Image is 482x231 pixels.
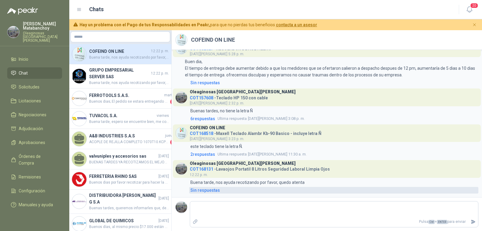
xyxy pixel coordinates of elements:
[176,127,187,139] img: Company Logo
[190,165,330,171] h4: - Lavaojos Portatil 8 Litros Seguridad Laboral Limpia Ojos
[276,22,317,27] a: contacta a un asesor
[69,190,171,214] a: Company LogoDISTRIBUIDORA [PERSON_NAME] G S.A[DATE]Buenas tardes, queremos informarles que, debid...
[89,192,157,205] h4: DISTRIBUIDORA [PERSON_NAME] G S.A
[158,218,169,224] span: [DATE]
[89,55,169,60] span: Buena tarde, nos ayuda recotizando por favor, quedo atenta
[464,4,475,15] button: 20
[191,36,235,44] h2: COFEIND ON LINE
[158,174,169,179] span: [DATE]
[185,58,478,78] p: Buen dia, El tiempo de entrega debe aumentar debido a que los medidores que se ofertaron salieron...
[89,80,169,86] span: Buena tarde, nos ayuda recotizando por favor, quedo atenta
[69,64,171,88] a: Company LogoGRUPO EMPRESARIAL SERVER SAS12:22 p. m.Buena tarde, nos ayuda recotizando por favor, ...
[89,133,164,139] h4: A&B INDUSTRIES S.A.S
[190,173,208,177] span: 12:22 p. m.
[190,137,244,141] span: [DATE][PERSON_NAME] 3:23 p. m.
[437,220,447,224] span: ENTER
[72,91,86,106] img: Company Logo
[89,224,169,230] span: Buenos días, al mismo precio $17.000 están para entrega inmediata la cantidad solicitada
[151,71,169,76] span: 12:22 p. m.
[471,21,478,29] button: Cerrar
[218,116,247,122] span: Ultima respuesta
[170,139,176,145] span: 1
[19,56,28,63] span: Inicio
[7,7,38,14] img: Logo peakr
[19,70,28,76] span: Chat
[176,201,187,213] img: Company Logo
[69,169,171,190] a: Company LogoFERRETERIA RHINO SAS[DATE]Buenos dias por favor recotizar para hacer la orden de compra
[190,143,243,150] p: este teclado tiene la letra Ñ.
[69,88,171,109] a: Company LogoFERROTOOLS S.A.S.martesBuenos dias; El pedido se estara entregando entre [DATE] y [DA...
[190,187,220,194] div: Sin respuestas
[89,112,155,119] h4: TUVACOL S.A.
[190,107,253,114] p: Buenas tardes, no tiene la letra Ñ
[89,119,169,125] span: Buena tarde, espero se encuentre bien, me confirma por favor la fecha de despacho
[89,217,157,224] h4: GLOBAL DE QUIMICOS
[80,22,210,27] b: Hay un problema con el Pago de tus Responsabilidades en Peakr,
[89,67,150,80] h4: GRUPO EMPRESARIAL SERVER SAS
[190,115,215,122] span: 6 respuesta s
[176,163,187,175] img: Company Logo
[19,84,39,90] span: Solicitudes
[190,95,213,100] span: COT157608
[7,81,62,93] a: Solicitudes
[190,131,213,136] span: COT168518
[7,171,62,183] a: Remisiones
[190,52,244,56] span: [DATE][PERSON_NAME] 5:28 p. m.
[19,201,53,208] span: Manuales y ayuda
[7,95,62,107] a: Licitaciones
[200,217,468,227] p: Pulsa + para enviar
[190,167,213,172] span: COT168131
[7,151,62,169] a: Órdenes de Compra
[89,48,150,55] h4: COFEIND ON LINE
[190,126,225,130] h3: COFEIND ON LINE
[19,188,45,194] span: Configuración
[190,179,305,186] p: Buena tarde, nos ayuda recotizando por favor, quedo atenta
[89,159,169,165] span: BUENAS TARDES YA RECOTIZAMOS EL MEJOR PRECIO QUE LES PUEDO OFRECER MIL GRACIAS PARA CONTACTARME M...
[89,180,169,185] span: Buenos dias por favor recotizar para hacer la orden de compra
[218,151,247,157] span: Ultima respuesta
[176,92,187,103] img: Company Logo
[19,139,45,146] span: Aprobaciones
[23,22,62,30] p: [PERSON_NAME] Matabanchoy
[19,111,46,118] span: Negociaciones
[218,151,307,157] span: [DATE][PERSON_NAME] 11:30 a. m.
[468,217,478,227] button: Enviar
[72,111,86,126] img: Company Logo
[19,125,43,132] span: Adjudicación
[7,67,62,79] a: Chat
[151,48,169,54] span: 12:22 p. m.
[89,139,169,145] span: ACOPLE DE REJILLA COMPLETO 1070T10.KCP $1.952.257+IVA
[72,172,86,187] img: Company Logo
[189,79,478,86] a: Sin respuestas
[189,115,478,122] a: 6respuestasUltima respuesta[DATE][PERSON_NAME] 3:08 p. m.
[189,151,478,158] a: 2respuestasUltima respuesta[DATE][PERSON_NAME] 11:30 a. m.
[89,99,169,105] span: Buenos dias; El pedido se estara entregando entre [DATE] y [DATE] de la presente semana.
[190,79,220,86] div: Sin respuestas
[428,220,435,224] span: Ctrl
[23,31,62,42] p: Oleaginosas [GEOGRAPHIC_DATA][PERSON_NAME]
[190,90,296,94] h3: Oleaginosas [GEOGRAPHIC_DATA][PERSON_NAME]
[89,5,104,14] h1: Chats
[8,26,19,38] img: Company Logo
[72,194,86,209] img: Company Logo
[176,34,187,46] img: Company Logo
[218,116,305,122] span: [DATE][PERSON_NAME] 3:08 p. m.
[89,153,157,159] h4: valvuniples y accesorios sas
[7,137,62,148] a: Aprobaciones
[7,109,62,120] a: Negociaciones
[190,162,296,165] h3: Oleaginosas [GEOGRAPHIC_DATA][PERSON_NAME]
[19,98,41,104] span: Licitaciones
[7,123,62,134] a: Adjudicación
[69,44,171,64] a: Company LogoCOFEIND ON LINE12:22 p. m.Buena tarde, nos ayuda recotizando por favor, quedo atenta
[189,187,478,194] a: Sin respuestas
[19,174,41,180] span: Remisiones
[165,133,176,139] span: jueves
[190,151,215,158] span: 2 respuesta s
[158,196,169,201] span: [DATE]
[190,217,200,227] label: Adjuntar archivos
[89,173,157,180] h4: FERRETERIA RHINO SAS
[19,153,56,166] span: Órdenes de Compra
[72,69,86,83] img: Company Logo
[190,101,244,105] span: [DATE][PERSON_NAME] 2:32 p. m.
[69,129,171,149] a: A&B INDUSTRIES S.A.SjuevesACOPLE DE REJILLA COMPLETO 1070T10.KCP $1.952.257+IVA1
